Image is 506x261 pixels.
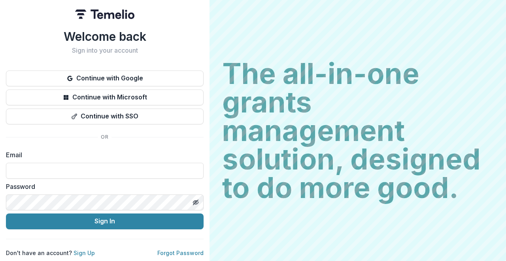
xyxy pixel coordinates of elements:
a: Sign Up [74,250,95,256]
label: Email [6,150,199,160]
h1: Welcome back [6,29,204,44]
button: Sign In [6,213,204,229]
a: Forgot Password [157,250,204,256]
button: Continue with SSO [6,109,204,124]
img: Temelio [75,10,134,19]
button: Continue with Google [6,70,204,86]
p: Don't have an account? [6,249,95,257]
h2: Sign into your account [6,47,204,54]
button: Continue with Microsoft [6,90,204,105]
label: Password [6,182,199,191]
button: Toggle password visibility [189,196,202,209]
